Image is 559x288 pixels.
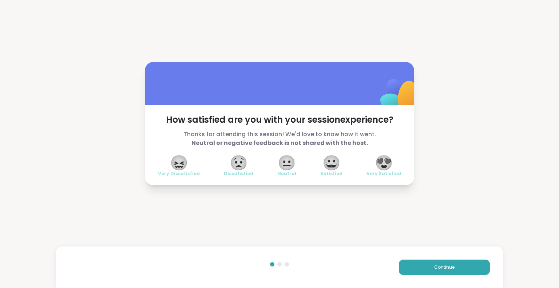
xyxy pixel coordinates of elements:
[278,156,296,169] span: 😐
[320,171,342,177] span: Satisfied
[224,171,253,177] span: Dissatisfied
[399,260,490,275] button: Continue
[170,156,188,169] span: 😖
[434,264,455,271] span: Continue
[277,171,296,177] span: Neutral
[158,171,200,177] span: Very Dissatisfied
[363,60,436,133] img: ShareWell Logomark
[158,114,401,126] span: How satisfied are you with your session experience?
[191,139,368,147] b: Neutral or negative feedback is not shared with the host.
[366,171,401,177] span: Very Satisfied
[375,156,393,169] span: 😍
[230,156,248,169] span: 😟
[322,156,341,169] span: 😀
[158,130,401,147] span: Thanks for attending this session! We'd love to know how it went.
